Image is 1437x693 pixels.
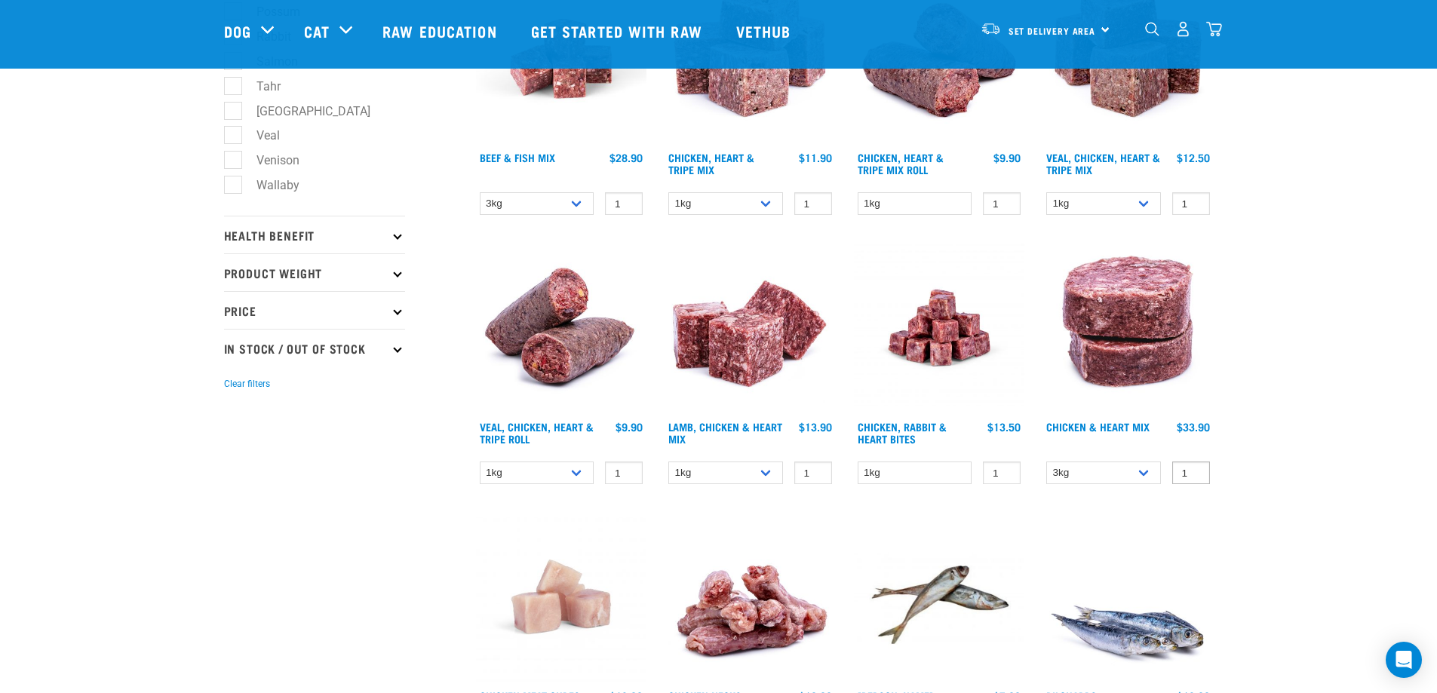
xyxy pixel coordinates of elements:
input: 1 [1172,461,1210,485]
label: [GEOGRAPHIC_DATA] [232,102,376,121]
a: Lamb, Chicken & Heart Mix [668,424,782,441]
div: $28.90 [609,152,643,164]
a: Get started with Raw [516,1,721,61]
img: 1263 Chicken Organ Roll 02 [476,242,647,413]
label: Venison [232,151,306,170]
img: Four Whole Pilchards [1042,511,1214,682]
div: $12.50 [1177,152,1210,164]
div: $33.90 [1177,421,1210,433]
img: home-icon@2x.png [1206,21,1222,37]
input: 1 [983,461,1021,485]
img: 1124 Lamb Chicken Heart Mix 01 [665,242,836,413]
p: Product Weight [224,253,405,291]
input: 1 [1172,192,1210,216]
input: 1 [794,192,832,216]
label: Tahr [232,77,287,96]
a: Chicken, Rabbit & Heart Bites [858,424,947,441]
input: 1 [983,192,1021,216]
p: In Stock / Out Of Stock [224,329,405,366]
a: Dog [224,20,251,42]
a: Chicken, Heart & Tripe Mix [668,155,754,172]
img: home-icon-1@2x.png [1145,22,1159,36]
div: $9.90 [616,421,643,433]
label: Wallaby [232,176,306,195]
button: Clear filters [224,377,270,391]
span: Set Delivery Area [1009,28,1096,33]
img: Chicken meat [476,511,647,682]
img: Jack Mackarel Sparts Raw Fish For Dogs [854,511,1025,682]
div: Open Intercom Messenger [1386,642,1422,678]
a: Veal, Chicken, Heart & Tripe Mix [1046,155,1160,172]
input: 1 [794,461,832,485]
p: Health Benefit [224,216,405,253]
a: Vethub [721,1,810,61]
img: van-moving.png [981,22,1001,35]
a: Beef & Fish Mix [480,155,555,160]
img: Chicken Rabbit Heart 1609 [854,242,1025,413]
img: user.png [1175,21,1191,37]
a: Chicken, Heart & Tripe Mix Roll [858,155,944,172]
a: Veal, Chicken, Heart & Tripe Roll [480,424,594,441]
label: Veal [232,126,286,145]
input: 1 [605,192,643,216]
p: Price [224,291,405,329]
img: Chicken and Heart Medallions [1042,242,1214,413]
div: $13.90 [799,421,832,433]
a: Raw Education [367,1,515,61]
div: $9.90 [993,152,1021,164]
input: 1 [605,461,643,485]
div: $11.90 [799,152,832,164]
img: Pile Of Chicken Necks For Pets [665,511,836,682]
a: Chicken & Heart Mix [1046,424,1150,429]
a: Cat [304,20,330,42]
div: $13.50 [987,421,1021,433]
